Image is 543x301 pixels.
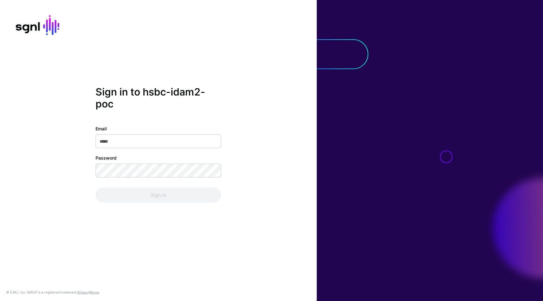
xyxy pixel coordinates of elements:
[6,290,99,295] div: © [URL], Inc. SGNL® is a registered trademark. &
[90,290,99,294] a: Terms
[96,154,117,161] label: Password
[96,86,221,110] h2: Sign in to hsbc-idam2-poc
[96,125,107,132] label: Email
[77,290,89,294] a: Privacy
